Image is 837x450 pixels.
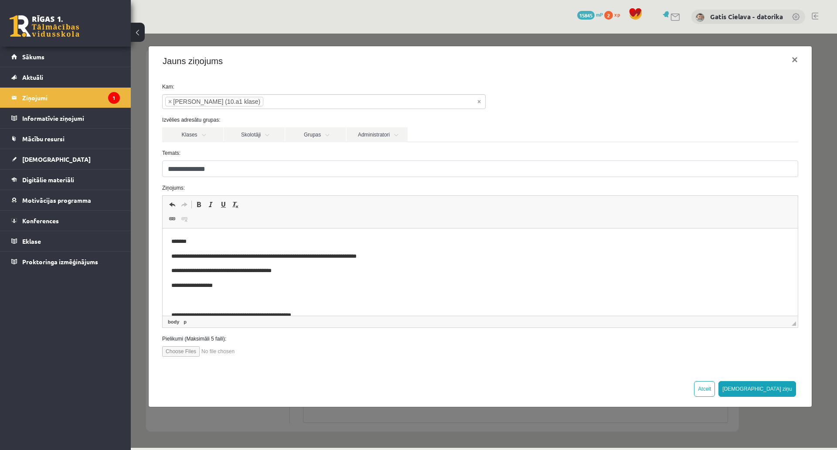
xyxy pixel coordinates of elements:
span: Eklase [22,237,41,245]
a: Mācību resursi [11,129,120,149]
span: xp [614,11,620,18]
a: Konferences [11,211,120,231]
a: [DEMOGRAPHIC_DATA] [11,149,120,169]
button: × [654,14,674,38]
legend: Informatīvie ziņojumi [22,108,120,128]
a: Grupas [154,94,215,109]
span: × [37,64,41,72]
h4: Jauns ziņojums [32,21,92,34]
a: Skolotāji [93,94,154,109]
img: Gatis Cielava - datorika [696,13,704,22]
a: Klases [31,94,92,109]
a: Sākums [11,47,120,67]
a: Ziņojumi1 [11,88,120,108]
a: 15845 mP [577,11,603,18]
span: Noņemt visus vienumus [347,64,350,72]
a: Slīpraksts (vadīšanas taustiņš+I) [74,165,86,177]
a: 2 xp [604,11,624,18]
span: Konferences [22,217,59,225]
span: Mērogot [661,288,665,292]
span: 2 [604,11,613,20]
a: Digitālie materiāli [11,170,120,190]
a: Administratori [216,94,277,109]
a: Atkārtot (vadīšanas taustiņš+Y) [48,165,60,177]
label: Ziņojums: [25,150,674,158]
span: Aktuāli [22,73,43,81]
a: Atcelt (vadīšanas taustiņš+Z) [35,165,48,177]
span: [DEMOGRAPHIC_DATA] [22,155,91,163]
a: body elements [35,284,50,292]
body: Bagātinātā teksta redaktors, wiswyg-editor-47024773796280-1757868467-81 [9,9,626,165]
a: Rīgas 1. Tālmācības vidusskola [10,15,79,37]
a: p elements [51,284,58,292]
span: Digitālie materiāli [22,176,74,184]
i: 1 [108,92,120,104]
label: Pielikumi (Maksimāli 5 faili): [25,301,674,309]
span: mP [596,11,603,18]
a: Atsaistīt [48,180,60,191]
li: Beatrise Alviķe (10.a1 klase) [34,63,133,73]
legend: Ziņojumi [22,88,120,108]
button: Atcelt [563,348,584,363]
a: Aktuāli [11,67,120,87]
span: Mācību resursi [22,135,65,143]
span: Sākums [22,53,44,61]
a: Pasvītrojums (vadīšanas taustiņš+U) [86,165,99,177]
iframe: Bagātinātā teksta redaktors, wiswyg-editor-47024773796280-1757868467-81 [32,195,667,282]
a: Gatis Cielava - datorika [710,12,783,21]
label: Temats: [25,116,674,123]
label: Kam: [25,49,674,57]
a: Treknraksts (vadīšanas taustiņš+B) [62,165,74,177]
label: Izvēlies adresātu grupas: [25,82,674,90]
span: Proktoringa izmēģinājums [22,258,98,266]
a: Proktoringa izmēģinājums [11,252,120,272]
a: Motivācijas programma [11,190,120,210]
a: Noņemt stilus [99,165,111,177]
button: [DEMOGRAPHIC_DATA] ziņu [588,348,665,363]
span: Motivācijas programma [22,196,91,204]
a: Saite (vadīšanas taustiņš+K) [35,180,48,191]
a: Informatīvie ziņojumi [11,108,120,128]
span: 15845 [577,11,595,20]
a: Eklase [11,231,120,251]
